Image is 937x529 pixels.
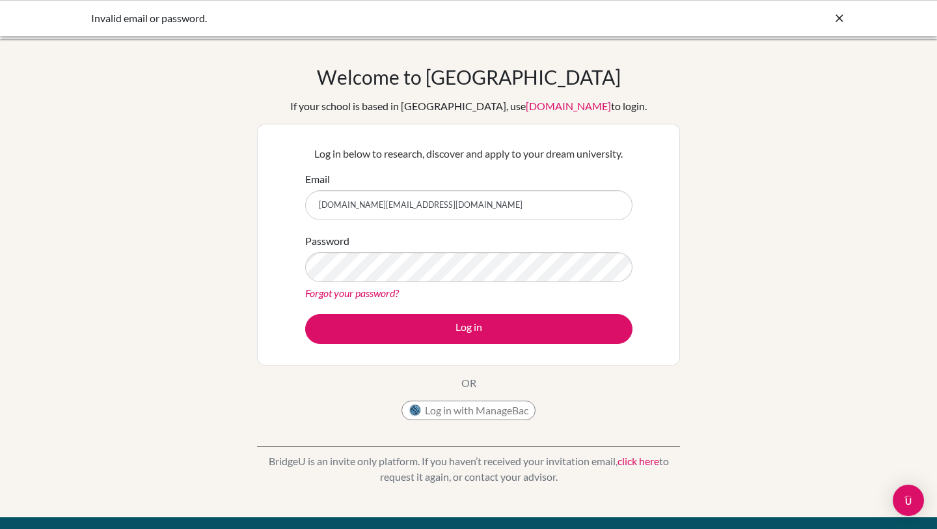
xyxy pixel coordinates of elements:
div: Invalid email or password. [91,10,651,26]
label: Password [305,233,349,249]
a: [DOMAIN_NAME] [526,100,611,112]
p: BridgeU is an invite only platform. If you haven’t received your invitation email, to request it ... [257,453,680,485]
button: Log in [305,314,632,344]
h1: Welcome to [GEOGRAPHIC_DATA] [317,65,621,89]
div: Open Intercom Messenger [893,485,924,516]
a: Forgot your password? [305,287,399,299]
p: Log in below to research, discover and apply to your dream university. [305,146,632,162]
button: Log in with ManageBac [401,401,536,420]
label: Email [305,171,330,187]
div: If your school is based in [GEOGRAPHIC_DATA], use to login. [290,98,647,114]
p: OR [461,375,476,391]
a: click here [618,455,659,467]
